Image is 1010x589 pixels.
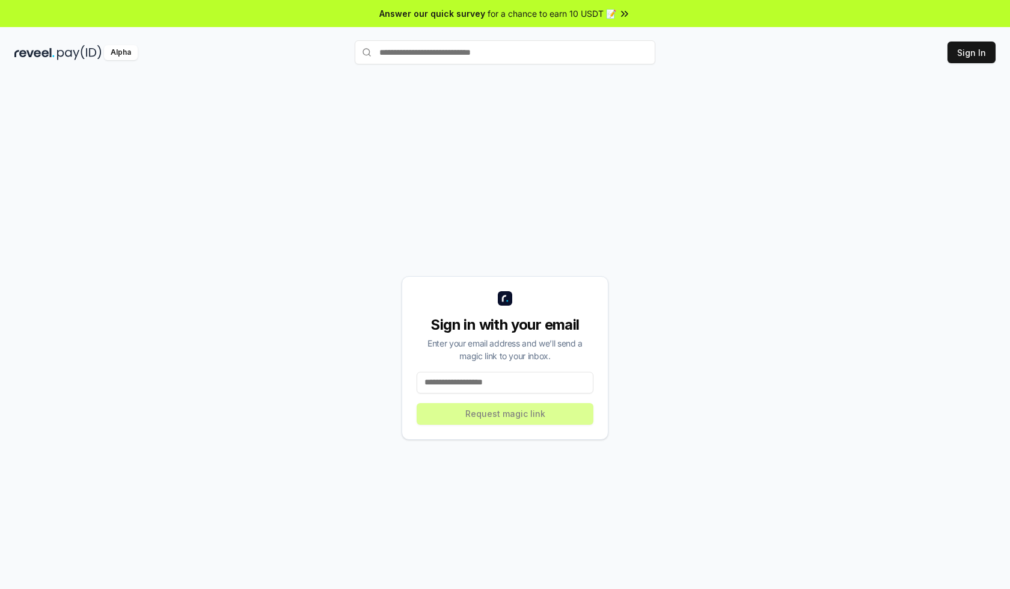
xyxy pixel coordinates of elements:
[379,7,485,20] span: Answer our quick survey
[104,45,138,60] div: Alpha
[488,7,616,20] span: for a chance to earn 10 USDT 📝
[417,337,593,362] div: Enter your email address and we’ll send a magic link to your inbox.
[417,315,593,335] div: Sign in with your email
[57,45,102,60] img: pay_id
[14,45,55,60] img: reveel_dark
[947,42,996,63] button: Sign In
[498,291,512,306] img: logo_small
